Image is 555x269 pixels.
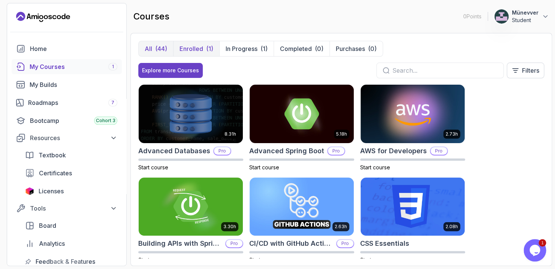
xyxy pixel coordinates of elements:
p: 2.08h [446,224,458,230]
p: In Progress [226,44,257,53]
span: Start course [138,164,168,170]
p: All [145,44,152,53]
button: In Progress(1) [219,41,274,56]
p: Pro [431,147,447,155]
a: builds [12,77,122,92]
p: 2.63h [335,224,347,230]
p: Student [512,16,539,24]
div: Resources [30,133,117,142]
a: home [12,41,122,56]
div: Tools [30,204,117,213]
a: roadmaps [12,95,122,110]
p: 2.73h [446,131,458,137]
span: Start course [249,164,279,170]
span: Certificates [39,169,72,178]
div: (0) [315,44,323,53]
div: (44) [155,44,167,53]
img: Building APIs with Spring Boot card [139,178,243,236]
img: AWS for Developers card [361,85,465,143]
p: Pro [214,147,230,155]
span: 7 [111,100,114,106]
div: (1) [260,44,268,53]
div: (1) [206,44,213,53]
h2: Advanced Databases [138,146,210,156]
input: Search... [392,66,497,75]
span: 1 [112,64,114,70]
button: All(44) [139,41,173,56]
a: feedback [21,254,122,269]
h2: CI/CD with GitHub Actions [249,238,333,249]
p: 5.18h [336,131,347,137]
p: Completed [280,44,312,53]
button: Completed(0) [274,41,329,56]
img: jetbrains icon [25,187,34,195]
img: Advanced Spring Boot card [250,85,354,143]
img: Advanced Databases card [139,85,243,143]
p: Filters [522,66,539,75]
p: Enrolled [180,44,203,53]
img: user profile image [494,9,509,24]
a: bootcamp [12,113,122,128]
span: Textbook [39,151,66,160]
button: Explore more Courses [138,63,203,78]
span: Start course [249,257,279,263]
a: licenses [21,184,122,199]
button: Filters [507,63,544,78]
p: 3.30h [223,224,236,230]
a: textbook [21,148,122,163]
span: Start course [360,257,390,263]
div: My Builds [30,80,117,89]
span: Board [39,221,56,230]
h2: Building APIs with Spring Boot [138,238,222,249]
img: CI/CD with GitHub Actions card [250,178,354,236]
p: Münevver [512,9,539,16]
img: CSS Essentials card [361,178,465,236]
span: Start course [138,257,168,263]
div: Explore more Courses [142,67,199,74]
button: Enrolled(1) [173,41,219,56]
div: Roadmaps [28,98,117,107]
h2: CSS Essentials [360,238,409,249]
a: Landing page [16,11,70,23]
a: courses [12,59,122,74]
span: Analytics [39,239,65,248]
p: Pro [337,240,353,247]
p: Pro [226,240,242,247]
button: user profile imageMünevverStudent [494,9,549,24]
iframe: chat widget [524,239,548,262]
a: analytics [21,236,122,251]
h2: courses [133,10,169,22]
p: 8.31h [224,131,236,137]
div: Home [30,44,117,53]
button: Resources [12,131,122,145]
div: My Courses [30,62,117,71]
button: Tools [12,202,122,215]
div: (0) [368,44,377,53]
a: board [21,218,122,233]
p: 0 Points [463,13,482,20]
span: Feedback & Features [36,257,95,266]
span: Licenses [39,187,64,196]
p: Purchases [336,44,365,53]
a: certificates [21,166,122,181]
div: Bootcamp [30,116,117,125]
span: Start course [360,164,390,170]
p: Pro [328,147,344,155]
button: Purchases(0) [329,41,383,56]
h2: Advanced Spring Boot [249,146,324,156]
span: Cohort 3 [96,118,115,124]
h2: AWS for Developers [360,146,427,156]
